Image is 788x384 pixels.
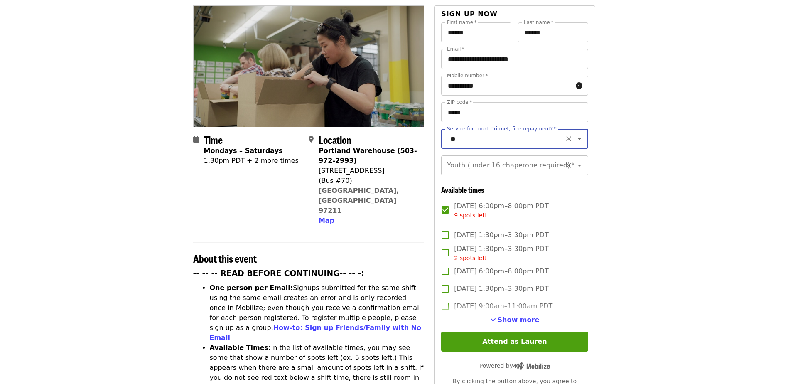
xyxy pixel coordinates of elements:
strong: Available Times: [210,344,271,352]
label: Email [447,47,464,52]
span: Map [319,217,334,224]
input: First name [441,22,511,42]
span: Time [204,132,223,147]
span: [DATE] 1:30pm–3:30pm PDT [454,244,548,263]
span: [DATE] 6:00pm–8:00pm PDT [454,201,548,220]
img: Powered by Mobilize [513,362,550,370]
strong: Portland Warehouse (503-972-2993) [319,147,417,165]
a: How-to: Sign up Friends/Family with No Email [210,324,422,342]
button: Open [574,133,585,145]
button: See more timeslots [490,315,540,325]
span: Sign up now [441,10,498,18]
div: [STREET_ADDRESS] [319,166,417,176]
input: Last name [518,22,588,42]
label: Last name [524,20,553,25]
strong: -- -- -- READ BEFORE CONTINUING-- -- -: [193,269,364,278]
span: [DATE] 1:30pm–3:30pm PDT [454,230,548,240]
span: Available times [441,184,484,195]
span: [DATE] 9:00am–11:00am PDT [454,301,552,311]
div: (Bus #70) [319,176,417,186]
i: calendar icon [193,135,199,143]
span: About this event [193,251,257,266]
label: Service for court, Tri-met, fine repayment? [447,126,557,131]
strong: Mondays – Saturdays [204,147,283,155]
div: 1:30pm PDT + 2 more times [204,156,299,166]
img: July/Aug/Sept - Portland: Repack/Sort (age 8+) organized by Oregon Food Bank [194,6,424,126]
span: Powered by [479,362,550,369]
button: Clear [563,160,574,171]
span: Location [319,132,351,147]
button: Open [574,160,585,171]
label: Mobile number [447,73,488,78]
span: 2 spots left [454,255,486,261]
button: Map [319,216,334,226]
i: map-marker-alt icon [309,135,314,143]
strong: One person per Email: [210,284,293,292]
label: First name [447,20,477,25]
a: [GEOGRAPHIC_DATA], [GEOGRAPHIC_DATA] 97211 [319,187,399,214]
span: [DATE] 1:30pm–3:30pm PDT [454,284,548,294]
span: 9 spots left [454,212,486,219]
input: Mobile number [441,76,572,96]
input: Email [441,49,588,69]
button: Attend as Lauren [441,332,588,352]
label: ZIP code [447,100,472,105]
button: Clear [563,133,574,145]
li: Signups submitted for the same shift using the same email creates an error and is only recorded o... [210,283,425,343]
span: Show more [498,316,540,324]
input: ZIP code [441,102,588,122]
span: [DATE] 6:00pm–8:00pm PDT [454,266,548,276]
i: circle-info icon [576,82,582,90]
